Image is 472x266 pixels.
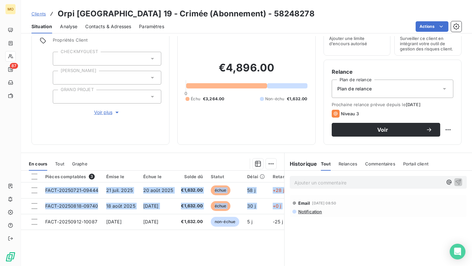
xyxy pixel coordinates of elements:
img: Logo LeanPay [5,252,16,262]
h2: €4,896.00 [186,61,307,81]
span: -25 j [273,219,283,224]
span: €1,632.00 [181,187,203,194]
span: Non-échu [265,96,284,102]
button: Voir plus [53,109,161,116]
span: [DATE] [143,203,159,209]
span: FACT-20250818-09740 [45,203,98,209]
span: Clients [31,11,46,16]
span: €1,632.00 [181,203,203,209]
span: Contacts & Adresses [85,23,131,30]
div: Délai [247,174,265,179]
input: Ajouter une valeur [58,75,64,81]
span: [DATE] [406,102,421,107]
span: 5 j [247,219,252,224]
span: non-échue [211,217,239,227]
span: Propriétés Client [53,37,161,47]
span: €3,264.00 [203,96,224,102]
a: Clients [31,10,46,17]
span: Surveiller ce client en intégrant votre outil de gestion des risques client. [400,36,456,51]
span: Prochaine relance prévue depuis le [332,102,453,107]
span: 3 [89,174,95,180]
div: Solde dû [181,174,203,179]
span: 30 j [247,203,256,209]
span: Relances [339,161,357,166]
span: Commentaires [365,161,395,166]
h3: Orpi [GEOGRAPHIC_DATA] 19 - Crimée (Abonnement) - 58248278 [58,8,315,20]
span: 21 juil. 2025 [106,187,133,193]
h6: Relance [332,68,453,76]
span: Tout [55,161,64,166]
span: €1,632.00 [287,96,307,102]
span: [DATE] [143,219,159,224]
span: +0 j [273,203,281,209]
span: Situation [31,23,52,30]
span: [DATE] 08:50 [312,201,336,205]
span: 0 [185,91,187,96]
span: 58 j [247,187,255,193]
span: En cours [29,161,47,166]
h6: Historique [285,160,317,168]
button: Actions [416,21,448,32]
div: Open Intercom Messenger [450,244,465,259]
span: Portail client [403,161,428,166]
span: 18 août 2025 [106,203,135,209]
span: FACT-20250721-09444 [45,187,98,193]
span: FACT-20250912-10087 [45,219,97,224]
input: Ajouter une valeur [58,94,64,100]
span: échue [211,201,230,211]
span: Paramètres [139,23,164,30]
span: Analyse [60,23,77,30]
div: MO [5,4,16,14]
span: +28 j [273,187,284,193]
div: Statut [211,174,239,179]
input: Ajouter une valeur [58,56,64,62]
button: Voir [332,123,440,137]
span: Graphe [72,161,88,166]
span: Tout [321,161,331,166]
span: Notification [298,209,322,214]
span: 20 août 2025 [143,187,173,193]
span: Voir plus [94,109,120,116]
div: Échue le [143,174,173,179]
span: 87 [10,63,18,69]
span: Niveau 3 [341,111,359,116]
span: [DATE] [106,219,122,224]
span: Email [298,200,310,206]
span: échue [211,185,230,195]
span: Échu [191,96,200,102]
span: Ajouter une limite d’encours autorisé [329,36,385,46]
div: Émise le [106,174,135,179]
div: Pièces comptables [45,174,98,180]
span: Voir [340,127,426,132]
div: Retard [273,174,294,179]
span: €1,632.00 [181,218,203,225]
span: Plan de relance [337,85,372,92]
